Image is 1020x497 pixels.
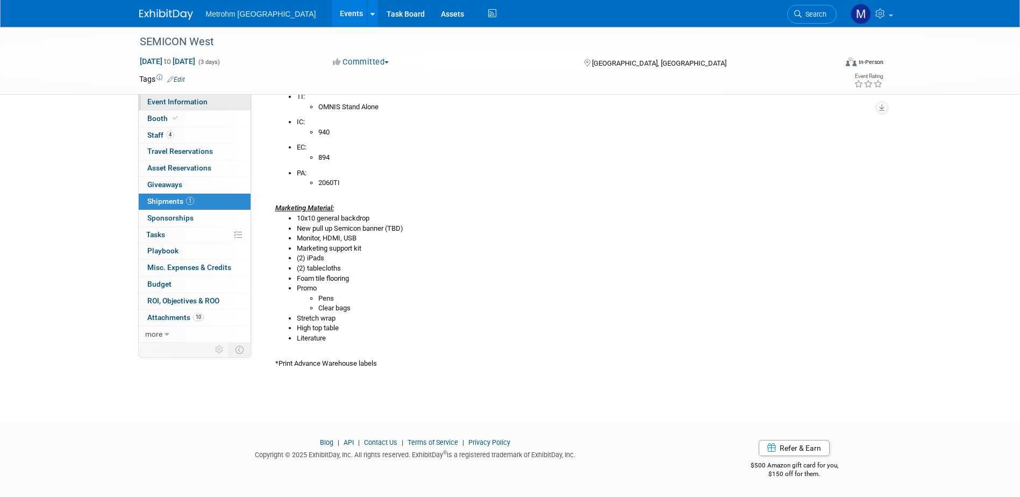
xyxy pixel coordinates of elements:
li: Foam tile flooring [297,274,873,284]
span: | [355,438,362,446]
a: ROI, Objectives & ROO [139,293,251,309]
li: New pull up Semicon banner (TBD) [297,224,873,234]
span: Giveaways [147,180,182,189]
img: Michelle Simoes [851,4,871,24]
li: (2) tablecloths [297,264,873,274]
td: Toggle Event Tabs [229,343,251,357]
li: (2) iPads [297,253,873,264]
span: 10 [193,313,204,321]
li: IC: [297,117,873,137]
i: Booth reservation complete [173,115,178,121]
span: Playbook [147,246,179,255]
div: Event Rating [854,74,883,79]
li: PA: [297,168,873,188]
a: Terms of Service [408,438,458,446]
div: In-Person [858,58,883,66]
span: to [162,57,173,66]
a: Misc. Expenses & Credits [139,260,251,276]
span: | [460,438,467,446]
span: [GEOGRAPHIC_DATA], [GEOGRAPHIC_DATA] [592,59,726,67]
div: SEMICON West [136,32,821,52]
a: Sponsorships [139,210,251,226]
a: Asset Reservations [139,160,251,176]
a: Search [787,5,837,24]
a: Tasks [139,227,251,243]
li: 2060TI [318,178,873,188]
button: Committed [329,56,393,68]
a: Refer & Earn [759,440,830,456]
a: more [139,326,251,343]
span: Shipments [147,197,194,205]
span: Sponsorships [147,214,194,222]
span: Budget [147,280,172,288]
span: 1 [186,197,194,205]
td: Personalize Event Tab Strip [210,343,229,357]
span: 4 [166,131,174,139]
a: Event Information [139,94,251,110]
a: Budget [139,276,251,293]
span: Event Information [147,97,208,106]
img: Format-Inperson.png [846,58,857,66]
span: Asset Reservations [147,164,211,172]
li: 10x10 general backdrop [297,214,873,224]
li: Stretch wrap [297,314,873,324]
li: Monitor, HDMI, USB [297,233,873,244]
span: Tasks [146,230,165,239]
div: Advance warehouse starts Advance warehouse deadline Warehouse receiving hours are Marketing needs... [267,21,873,369]
img: ExhibitDay [139,9,193,20]
a: Booth [139,111,251,127]
a: Travel Reservations [139,144,251,160]
span: Staff [147,131,174,139]
a: Playbook [139,243,251,259]
li: Promo [297,283,873,314]
span: Travel Reservations [147,147,213,155]
div: Event Format [773,56,884,72]
span: Booth [147,114,180,123]
span: Attachments [147,313,204,322]
li: TI: [297,92,873,112]
sup: ® [443,450,447,456]
li: 940 [318,127,873,138]
span: Search [802,10,826,18]
span: ROI, Objectives & ROO [147,296,219,305]
a: Attachments10 [139,310,251,326]
span: more [145,330,162,338]
li: Clear bags [318,303,873,314]
span: Misc. Expenses & Credits [147,263,231,272]
span: Metrohm [GEOGRAPHIC_DATA] [206,10,316,18]
a: API [344,438,354,446]
li: EC: [297,143,873,162]
a: Contact Us [364,438,397,446]
span: (3 days) [197,59,220,66]
div: Copyright © 2025 ExhibitDay, Inc. All rights reserved. ExhibitDay is a registered trademark of Ex... [139,448,692,460]
li: OMNIS Stand Alone [318,102,873,112]
li: Literature [297,333,873,344]
div: $150 off for them. [708,470,881,479]
a: Staff4 [139,127,251,144]
a: Blog [320,438,333,446]
a: Edit [167,76,185,83]
li: 894 [318,153,873,163]
a: Giveaways [139,177,251,193]
span: | [335,438,342,446]
a: Privacy Policy [468,438,510,446]
li: Pens [318,294,873,304]
span: [DATE] [DATE] [139,56,196,66]
u: Marketing Material: [275,204,334,212]
td: Tags [139,74,185,84]
a: Shipments1 [139,194,251,210]
div: $500 Amazon gift card for you, [708,454,881,479]
li: High top table [297,323,873,333]
span: | [399,438,406,446]
li: Marketing support kit [297,244,873,254]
